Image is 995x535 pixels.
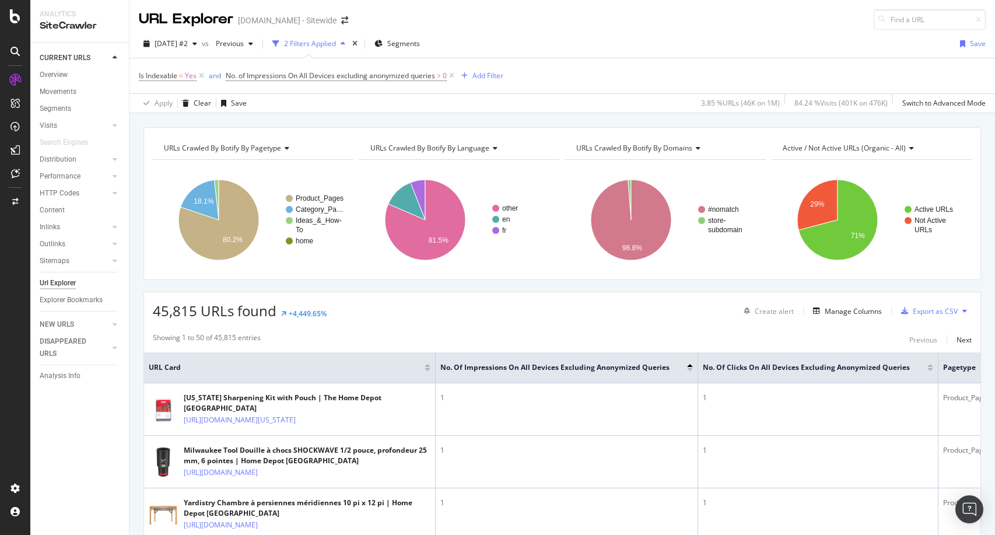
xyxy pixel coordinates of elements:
a: Visits [40,120,109,132]
span: URLs Crawled By Botify By pagetype [164,143,281,153]
text: store- [708,216,726,225]
text: Category_Pa… [296,205,344,214]
div: times [350,38,360,50]
div: Open Intercom Messenger [955,495,983,523]
button: Manage Columns [808,304,882,318]
div: Outlinks [40,238,65,250]
div: 1 [440,445,693,456]
button: Apply [139,94,173,113]
span: URLs Crawled By Botify By domains [576,143,692,153]
button: Switch to Advanced Mode [898,94,986,113]
div: NEW URLS [40,319,74,331]
a: HTTP Codes [40,187,109,200]
span: > [437,71,441,81]
img: main image [149,395,178,424]
div: Search Engines [40,137,88,149]
text: Ideas_&_How- [296,216,342,225]
a: Content [40,204,121,216]
div: Sitemaps [40,255,69,267]
text: Product_Pages [296,194,344,202]
div: 1 [703,445,933,456]
a: Inlinks [40,221,109,233]
a: NEW URLS [40,319,109,331]
span: No. of Clicks On All Devices excluding anonymized queries [703,362,910,373]
img: main image [149,447,178,477]
span: No. of Impressions On All Devices excluding anonymized queries [440,362,670,373]
button: Create alert [739,302,794,320]
div: Content [40,204,65,216]
div: Add Filter [472,71,503,81]
div: Overview [40,69,68,81]
a: Outlinks [40,238,109,250]
text: en [502,215,510,223]
h4: URLs Crawled By Botify By domains [574,139,755,158]
a: Explorer Bookmarks [40,294,121,306]
svg: A chart. [565,169,766,271]
h4: URLs Crawled By Botify By language [368,139,549,158]
h4: URLs Crawled By Botify By pagetype [162,139,343,158]
button: Previous [909,333,937,347]
span: 0 [443,68,447,84]
a: CURRENT URLS [40,52,109,64]
div: 1 [703,393,933,403]
a: Analysis Info [40,370,121,382]
div: Showing 1 to 50 of 45,815 entries [153,333,261,347]
div: [US_STATE] Sharpening Kit with Pouch | The Home Depot [GEOGRAPHIC_DATA] [184,393,430,414]
div: Milwaukee Tool Douille à chocs SHOCKWAVE 1/2 pouce, profondeur 25 mm, 6 pointes | Home Depot [GEO... [184,445,430,466]
a: [URL][DOMAIN_NAME] [184,467,258,478]
text: 18.1% [194,197,213,205]
img: main image [149,500,178,529]
span: Active / Not Active URLs (organic - all) [783,143,906,153]
div: Visits [40,120,57,132]
a: Sitemaps [40,255,109,267]
a: [URL][DOMAIN_NAME] [184,519,258,531]
div: and [209,71,221,81]
a: Performance [40,170,109,183]
div: Create alert [755,306,794,316]
div: 1 [440,393,693,403]
button: Export as CSV [896,302,958,320]
div: DISAPPEARED URLS [40,335,99,360]
div: Movements [40,86,76,98]
button: Add Filter [457,69,503,83]
div: Yardistry Chambre à persiennes méridiennes 10 pi x 12 pi | Home Depot [GEOGRAPHIC_DATA] [184,498,430,519]
span: 2025 Aug. 21st #2 [155,39,188,48]
a: Movements [40,86,121,98]
div: arrow-right-arrow-left [341,16,348,25]
div: URL Explorer [139,9,233,29]
button: Segments [370,34,425,53]
button: Previous [211,34,258,53]
text: 81.5% [428,236,448,244]
text: 71% [850,232,864,240]
div: HTTP Codes [40,187,79,200]
div: Export as CSV [913,306,958,316]
span: No. of Impressions On All Devices excluding anonymized queries [226,71,435,81]
div: [DOMAIN_NAME] - Sitewide [238,15,337,26]
div: Next [957,335,972,345]
text: 29% [810,200,824,208]
div: +4,449.65% [289,309,327,319]
text: subdomain [708,226,742,234]
svg: A chart. [153,169,353,271]
text: other [502,204,518,212]
button: 2 Filters Applied [268,34,350,53]
div: Save [970,39,986,48]
button: Save [216,94,247,113]
span: vs [202,39,211,48]
div: Save [231,98,247,108]
a: Url Explorer [40,277,121,289]
text: URLs [915,226,932,234]
span: URLs Crawled By Botify By language [370,143,489,153]
span: Previous [211,39,244,48]
a: Overview [40,69,121,81]
svg: A chart. [359,169,560,271]
div: A chart. [772,169,972,271]
div: Distribution [40,153,76,166]
span: = [179,71,183,81]
input: Find a URL [874,9,986,30]
text: To [296,226,303,234]
div: 1 [440,498,693,508]
a: DISAPPEARED URLS [40,335,109,360]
